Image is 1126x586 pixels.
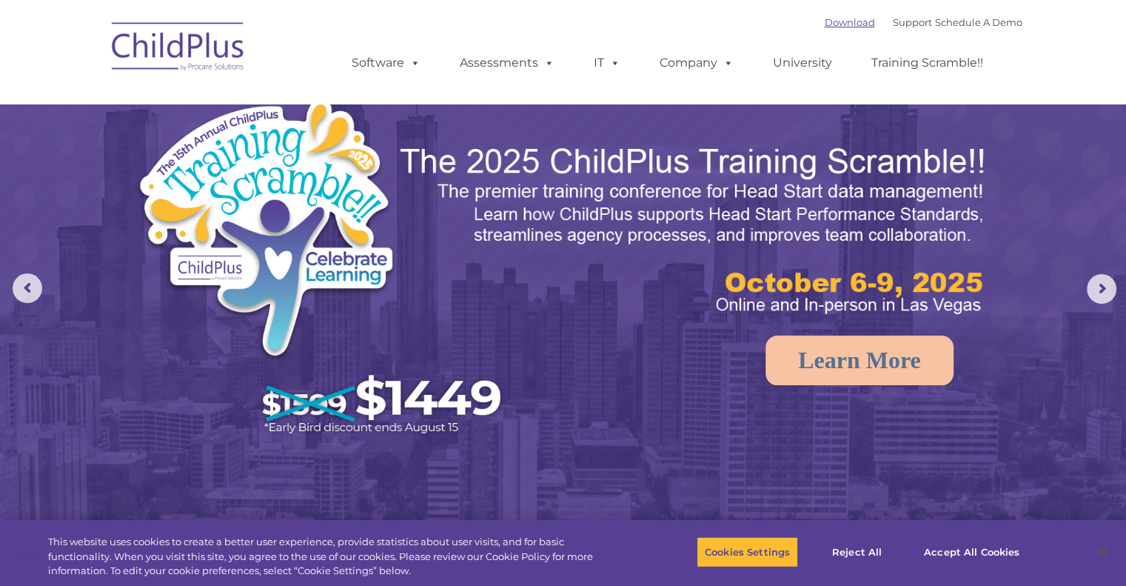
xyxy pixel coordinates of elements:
[825,16,1022,28] font: |
[206,159,269,170] span: Phone number
[916,536,1028,567] button: Accept All Cookies
[206,98,251,109] span: Last name
[1086,536,1119,568] button: Close
[935,16,1022,28] a: Schedule A Demo
[765,336,954,385] a: Learn More
[337,48,435,78] a: Software
[758,48,847,78] a: University
[857,48,998,78] a: Training Scramble!!
[645,48,748,78] a: Company
[697,536,798,567] button: Cookies Settings
[579,48,635,78] a: IT
[445,48,569,78] a: Assessments
[48,535,620,579] div: This website uses cookies to create a better user experience, provide statistics about user visit...
[825,16,875,28] a: Download
[104,12,252,86] img: ChildPlus by Procare Solutions
[811,536,903,567] button: Reject All
[893,16,932,28] a: Support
